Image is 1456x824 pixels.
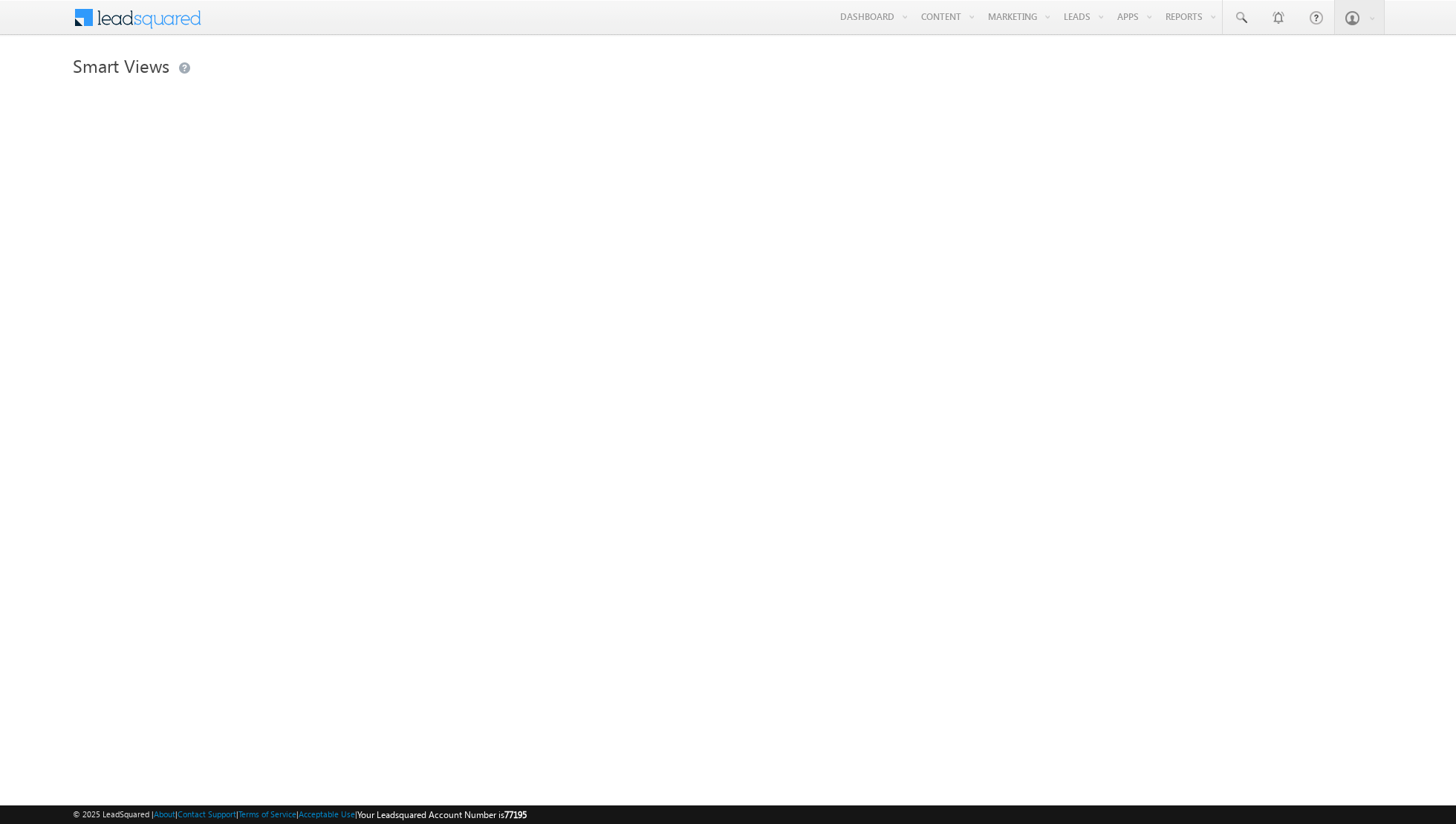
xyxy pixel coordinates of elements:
[504,809,527,820] span: 77195
[154,809,175,819] a: About
[357,809,527,820] span: Your Leadsquared Account Number is
[73,53,169,77] span: Smart Views
[238,809,296,819] a: Terms of Service
[299,809,355,819] a: Acceptable Use
[178,809,236,819] a: Contact Support
[73,808,527,822] span: © 2025 LeadSquared | | | | |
